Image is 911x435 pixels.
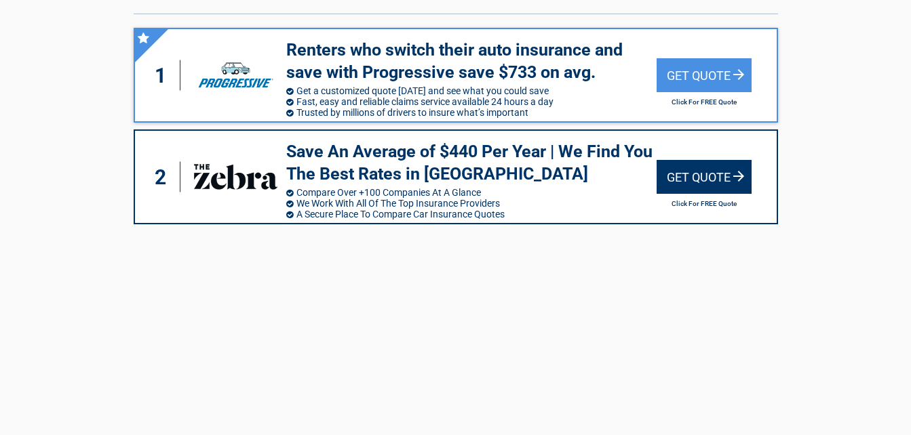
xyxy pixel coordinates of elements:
[286,39,657,83] h3: Renters who switch their auto insurance and save with Progressive save $733 on avg.
[149,60,181,91] div: 1
[657,200,752,207] h2: Click For FREE Quote
[657,160,752,194] div: Get Quote
[286,141,657,185] h3: Save An Average of $440 Per Year | We Find You The Best Rates in [GEOGRAPHIC_DATA]
[192,54,279,96] img: progressive's logo
[192,156,279,198] img: thezebra's logo
[286,107,657,118] li: Trusted by millions of drivers to insure what’s important
[657,98,752,106] h2: Click For FREE Quote
[149,162,181,192] div: 2
[286,187,657,198] li: Compare Over +100 Companies At A Glance
[286,85,657,96] li: Get a customized quote [DATE] and see what you could save
[286,96,657,107] li: Fast, easy and reliable claims service available 24 hours a day
[286,198,657,209] li: We Work With All Of The Top Insurance Providers
[286,209,657,220] li: A Secure Place To Compare Car Insurance Quotes
[657,58,752,92] div: Get Quote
